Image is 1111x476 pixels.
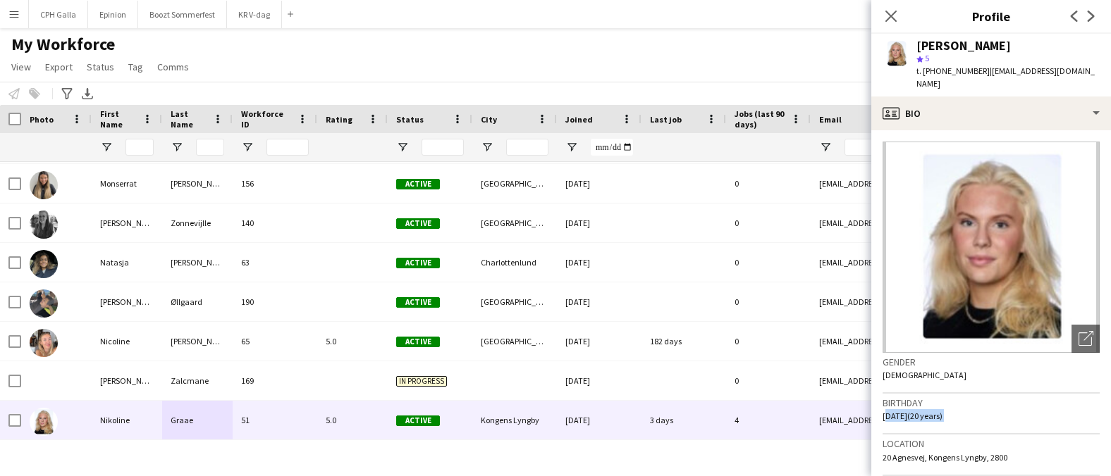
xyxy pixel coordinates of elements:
[152,58,195,76] a: Comms
[472,243,557,282] div: Charlottenlund
[811,401,1093,439] div: [EMAIL_ADDRESS][DOMAIN_NAME]
[883,370,966,380] span: [DEMOGRAPHIC_DATA]
[87,61,114,73] span: Status
[883,396,1100,409] h3: Birthday
[883,142,1100,353] img: Crew avatar or photo
[30,211,58,239] img: Naomi Zonnevijlle
[30,171,58,199] img: Monserrat Varela Zerbi
[472,401,557,439] div: Kongens Lyngby
[726,401,811,439] div: 4
[233,164,317,203] div: 156
[557,203,642,242] div: [DATE]
[883,411,943,421] span: [DATE] (20 years)
[100,141,113,154] button: Open Filter Menu
[162,203,233,242] div: Zonnevijlle
[396,376,447,387] span: In progress
[79,85,96,102] app-action-btn: Export XLSX
[565,141,578,154] button: Open Filter Menu
[557,401,642,439] div: [DATE]
[6,58,37,76] a: View
[481,114,497,125] span: City
[422,139,464,156] input: Status Filter Input
[241,141,254,154] button: Open Filter Menu
[819,114,842,125] span: Email
[162,243,233,282] div: [PERSON_NAME]
[481,141,493,154] button: Open Filter Menu
[883,437,1100,450] h3: Location
[845,139,1084,156] input: Email Filter Input
[726,282,811,321] div: 0
[227,1,282,28] button: KR V-dag
[171,141,183,154] button: Open Filter Menu
[138,1,227,28] button: Boozt Sommerfest
[642,322,726,361] div: 182 days
[157,61,189,73] span: Comms
[472,164,557,203] div: [GEOGRAPHIC_DATA]
[396,114,424,125] span: Status
[30,250,58,278] img: Natasja Sasser
[811,243,1093,282] div: [EMAIL_ADDRESS][DOMAIN_NAME]
[916,39,1011,52] div: [PERSON_NAME]
[326,114,352,125] span: Rating
[100,108,137,130] span: First Name
[1072,325,1100,353] div: Open photos pop-in
[726,203,811,242] div: 0
[241,108,292,130] span: Workforce ID
[557,243,642,282] div: [DATE]
[11,61,31,73] span: View
[162,322,233,361] div: [PERSON_NAME]
[811,203,1093,242] div: [EMAIL_ADDRESS][DOMAIN_NAME]
[92,361,162,400] div: [PERSON_NAME] [PERSON_NAME]
[92,203,162,242] div: [PERSON_NAME]
[396,218,440,229] span: Active
[506,139,548,156] input: City Filter Input
[396,141,409,154] button: Open Filter Menu
[92,401,162,439] div: Nikoline
[472,322,557,361] div: [GEOGRAPHIC_DATA]
[162,282,233,321] div: Øllgaard
[557,164,642,203] div: [DATE]
[317,322,388,361] div: 5.0
[883,356,1100,368] h3: Gender
[30,114,54,125] span: Photo
[233,282,317,321] div: 190
[650,114,682,125] span: Last job
[30,289,58,318] img: Nicolai Øllgaard
[557,282,642,321] div: [DATE]
[171,108,207,130] span: Last Name
[92,164,162,203] div: Monserrat
[871,7,1111,25] h3: Profile
[472,282,557,321] div: [GEOGRAPHIC_DATA]
[30,408,58,436] img: Nikoline Graae
[811,164,1093,203] div: [EMAIL_ADDRESS][DOMAIN_NAME]
[726,361,811,400] div: 0
[92,322,162,361] div: Nicoline
[88,1,138,28] button: Epinion
[811,361,1093,400] div: [EMAIL_ADDRESS][DOMAIN_NAME]
[196,139,224,156] input: Last Name Filter Input
[29,1,88,28] button: CPH Galla
[233,322,317,361] div: 65
[883,452,1007,463] span: 20 Agnesvej, Kongens Lyngby, 2800
[472,203,557,242] div: [GEOGRAPHIC_DATA]
[811,282,1093,321] div: [EMAIL_ADDRESS][DOMAIN_NAME]
[45,61,73,73] span: Export
[925,53,929,63] span: 5
[811,322,1093,361] div: [EMAIL_ADDRESS][DOMAIN_NAME]
[30,329,58,357] img: Nicoline Biehl
[396,337,440,347] span: Active
[317,401,388,439] div: 5.0
[266,139,309,156] input: Workforce ID Filter Input
[233,361,317,400] div: 169
[11,34,115,55] span: My Workforce
[565,114,593,125] span: Joined
[726,243,811,282] div: 0
[726,322,811,361] div: 0
[81,58,120,76] a: Status
[162,164,233,203] div: [PERSON_NAME]
[557,361,642,400] div: [DATE]
[59,85,75,102] app-action-btn: Advanced filters
[39,58,78,76] a: Export
[591,139,633,156] input: Joined Filter Input
[233,203,317,242] div: 140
